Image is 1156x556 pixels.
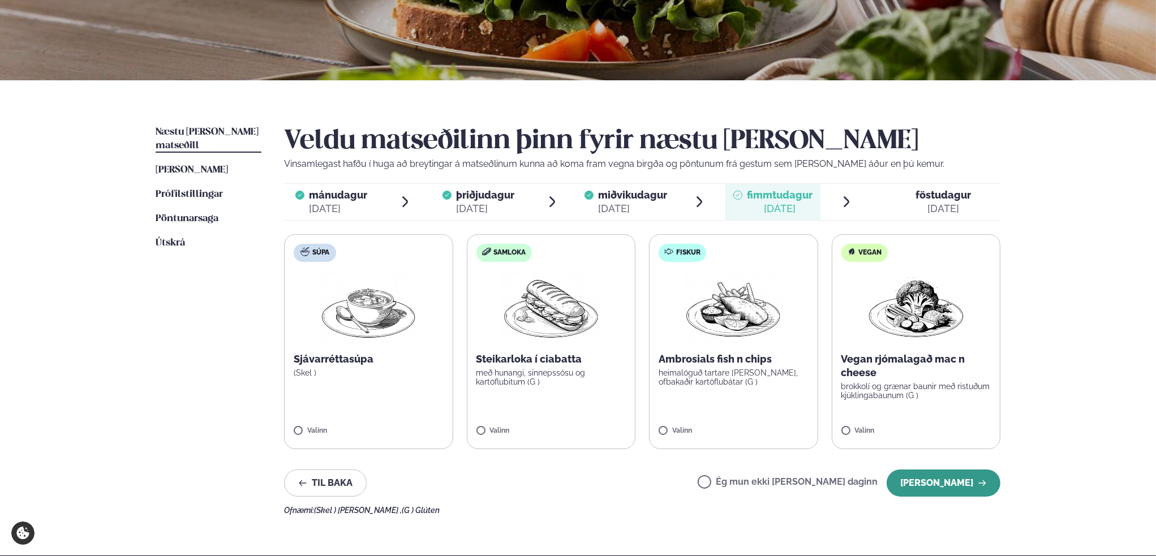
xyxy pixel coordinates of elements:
[501,271,601,343] img: Panini.png
[156,214,218,223] span: Pöntunarsaga
[156,189,223,199] span: Prófílstillingar
[11,521,35,545] a: Cookie settings
[494,248,526,257] span: Samloka
[747,189,813,201] span: fimmtudagur
[156,188,223,201] a: Prófílstillingar
[887,469,1000,497] button: [PERSON_NAME]
[156,127,259,150] span: Næstu [PERSON_NAME] matseðill
[659,368,809,386] p: heimalöguð tartare [PERSON_NAME], ofbakaðir kartöflubátar (G )
[284,157,1000,171] p: Vinsamlegast hafðu í huga að breytingar á matseðlinum kunna að koma fram vegna birgða og pöntunum...
[456,189,514,201] span: þriðjudagur
[482,248,491,256] img: sandwich-new-16px.svg
[402,506,440,515] span: (G ) Glúten
[284,506,1000,515] div: Ofnæmi:
[284,469,367,497] button: Til baka
[300,247,310,256] img: soup.svg
[156,212,218,226] a: Pöntunarsaga
[859,248,882,257] span: Vegan
[309,202,367,215] div: [DATE]
[841,382,991,400] p: brokkolí og grænar baunir með ristuðum kjúklingabaunum (G )
[284,126,1000,157] h2: Veldu matseðilinn þinn fyrir næstu [PERSON_NAME]
[456,202,514,215] div: [DATE]
[156,236,185,250] a: Útskrá
[676,248,701,257] span: Fiskur
[294,352,444,366] p: Sjávarréttasúpa
[476,352,626,366] p: Steikarloka í ciabatta
[841,352,991,380] p: Vegan rjómalagað mac n cheese
[156,163,228,177] a: [PERSON_NAME]
[847,247,856,256] img: Vegan.svg
[598,202,667,215] div: [DATE]
[319,271,418,343] img: Soup.png
[684,271,783,343] img: Fish-Chips.png
[156,165,228,175] span: [PERSON_NAME]
[916,189,971,201] span: föstudagur
[314,506,402,515] span: (Skel ) [PERSON_NAME] ,
[476,368,626,386] p: með hunangi, sinnepssósu og kartöflubitum (G )
[294,368,444,377] p: (Skel )
[747,202,813,215] div: [DATE]
[156,126,261,153] a: Næstu [PERSON_NAME] matseðill
[866,271,966,343] img: Vegan.png
[916,202,971,215] div: [DATE]
[598,189,667,201] span: miðvikudagur
[664,247,673,256] img: fish.svg
[659,352,809,366] p: Ambrosials fish n chips
[312,248,329,257] span: Súpa
[156,238,185,248] span: Útskrá
[309,189,367,201] span: mánudagur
